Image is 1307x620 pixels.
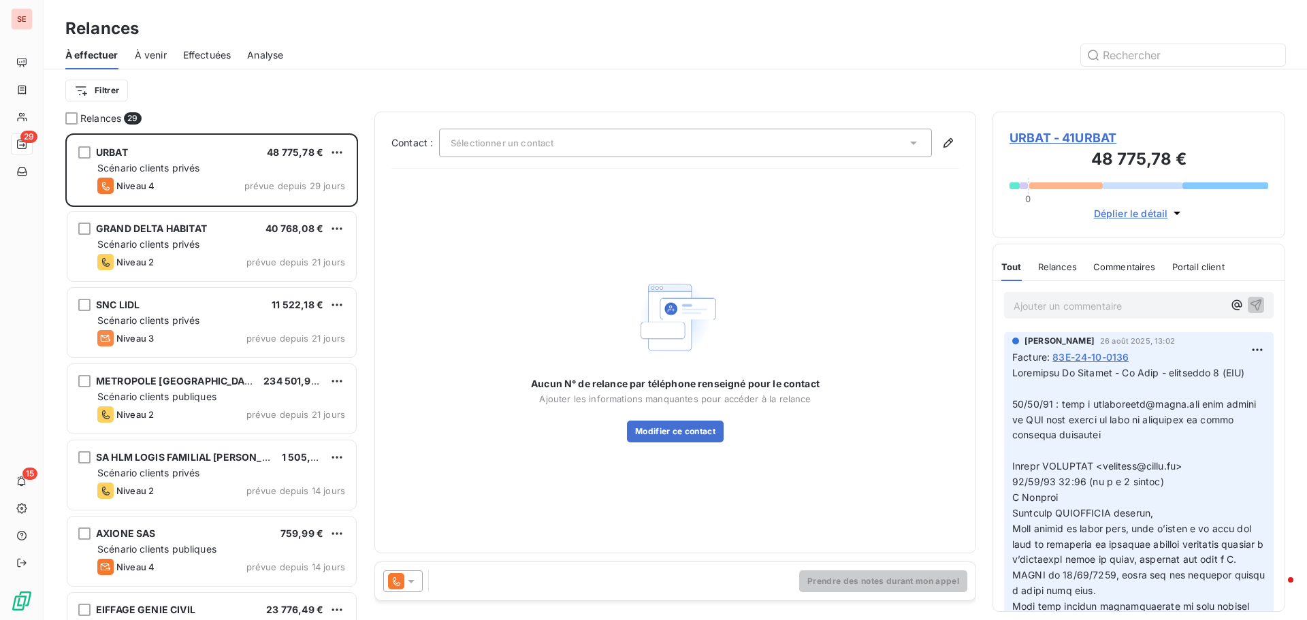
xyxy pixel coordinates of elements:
[272,299,323,310] span: 11 522,18 €
[266,604,323,615] span: 23 776,49 €
[1001,261,1022,272] span: Tout
[65,16,139,41] h3: Relances
[1261,574,1293,606] iframe: Intercom live chat
[97,543,216,555] span: Scénario clients publiques
[391,136,439,150] label: Contact :
[1081,44,1285,66] input: Rechercher
[124,112,141,125] span: 29
[247,48,283,62] span: Analyse
[451,137,553,148] span: Sélectionner un contact
[11,590,33,612] img: Logo LeanPay
[183,48,231,62] span: Effectuées
[1010,147,1268,174] h3: 48 775,78 €
[267,146,323,158] span: 48 775,78 €
[263,375,326,387] span: 234 501,90 €
[280,527,323,539] span: 759,99 €
[135,48,167,62] span: À venir
[265,223,323,234] span: 40 768,08 €
[22,468,37,480] span: 15
[96,604,195,615] span: EIFFAGE GENIE CIVIL
[246,257,345,267] span: prévue depuis 21 jours
[799,570,967,592] button: Prendre des notes durant mon appel
[246,561,345,572] span: prévue depuis 14 jours
[1024,335,1095,347] span: [PERSON_NAME]
[246,485,345,496] span: prévue depuis 14 jours
[97,467,199,478] span: Scénario clients privés
[1093,261,1156,272] span: Commentaires
[96,375,260,387] span: METROPOLE [GEOGRAPHIC_DATA]
[1090,206,1189,221] button: Déplier le détail
[116,180,155,191] span: Niveau 4
[116,333,154,344] span: Niveau 3
[65,133,358,620] div: grid
[1038,261,1077,272] span: Relances
[97,314,199,326] span: Scénario clients privés
[20,131,37,143] span: 29
[96,223,207,234] span: GRAND DELTA HABITAT
[1172,261,1225,272] span: Portail client
[116,257,154,267] span: Niveau 2
[96,527,156,539] span: AXIONE SAS
[96,451,295,463] span: SA HLM LOGIS FAMILIAL [PERSON_NAME]
[80,112,121,125] span: Relances
[97,391,216,402] span: Scénario clients publiques
[531,377,820,391] span: Aucun N° de relance par téléphone renseigné pour le contact
[282,451,329,463] span: 1 505,41 €
[1012,350,1050,364] span: Facture :
[116,561,155,572] span: Niveau 4
[244,180,345,191] span: prévue depuis 29 jours
[246,409,345,420] span: prévue depuis 21 jours
[97,238,199,250] span: Scénario clients privés
[1052,350,1129,364] span: 83E-24-10-0136
[632,274,719,361] img: Empty state
[1094,206,1168,221] span: Déplier le détail
[96,299,140,310] span: SNC LIDL
[539,393,811,404] span: Ajouter les informations manquantes pour accéder à la relance
[246,333,345,344] span: prévue depuis 21 jours
[65,48,118,62] span: À effectuer
[11,8,33,30] div: SE
[116,409,154,420] span: Niveau 2
[116,485,154,496] span: Niveau 2
[97,162,199,174] span: Scénario clients privés
[1010,129,1268,147] span: URBAT - 41URBAT
[96,146,128,158] span: URBAT
[627,421,724,442] button: Modifier ce contact
[1100,337,1175,345] span: 26 août 2025, 13:02
[65,80,128,101] button: Filtrer
[1025,193,1031,204] span: 0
